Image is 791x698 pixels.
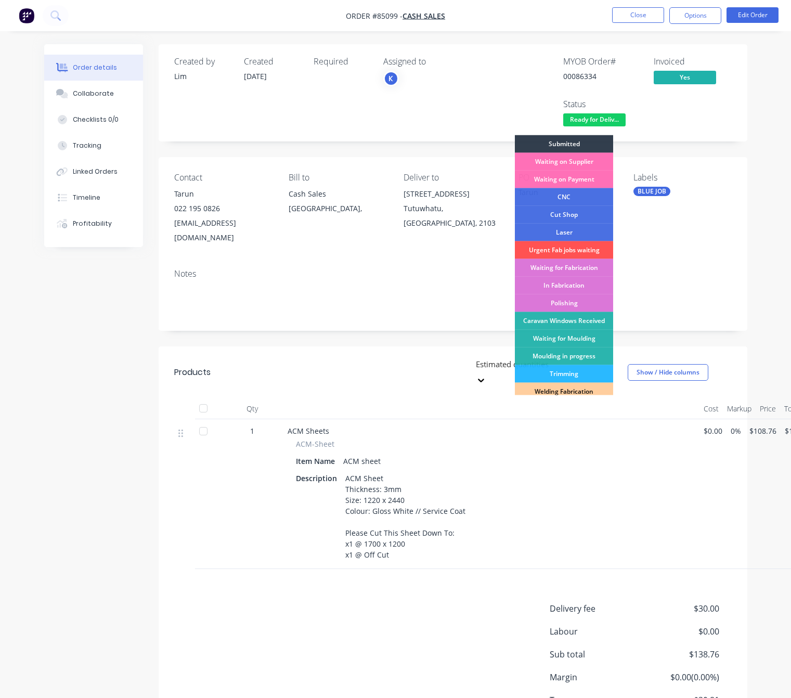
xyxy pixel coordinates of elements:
div: Waiting for Fabrication [515,259,613,277]
span: Order #85099 - [346,11,403,21]
div: Trimming [515,365,613,383]
div: [EMAIL_ADDRESS][DOMAIN_NAME] [174,216,273,245]
button: Show / Hide columns [628,364,708,381]
button: Close [612,7,664,23]
div: Linked Orders [73,167,118,176]
span: $0.00 [642,625,719,638]
div: Status [563,99,641,109]
span: ACM-Sheet [296,438,334,449]
div: Assigned to [383,57,487,67]
span: $138.76 [642,648,719,661]
div: Notes [174,269,732,279]
div: ACM Sheet Thickness: 3mm Size: 1220 x 2440 Colour: Gloss White // Service Coat Please Cut This Sh... [341,471,470,562]
div: Description [296,471,341,486]
div: Waiting on Payment [515,171,613,188]
div: Markup [723,398,756,419]
div: Contact [174,173,273,183]
div: Checklists 0/0 [73,115,119,124]
div: Products [174,366,211,379]
div: [GEOGRAPHIC_DATA], [289,201,387,216]
div: Tracking [73,141,101,150]
button: Profitability [44,211,143,237]
span: Delivery fee [550,602,642,615]
div: Order details [73,63,117,72]
button: Ready for Deliv... [563,113,626,129]
div: Polishing [515,294,613,312]
div: ACM sheet [339,454,385,469]
div: Cost [699,398,723,419]
button: Checklists 0/0 [44,107,143,133]
div: Cut Shop [515,206,613,224]
div: Bill to [289,173,387,183]
div: Invoiced [654,57,732,67]
div: In Fabrication [515,277,613,294]
div: Created by [174,57,231,67]
button: Order details [44,55,143,81]
button: Linked Orders [44,159,143,185]
span: Yes [654,71,716,84]
button: Collaborate [44,81,143,107]
div: [STREET_ADDRESS] [404,187,502,201]
div: Qty [221,398,283,419]
span: 1 [250,425,254,436]
span: ACM Sheets [288,426,329,436]
div: [STREET_ADDRESS]Tutuwhatu, [GEOGRAPHIC_DATA], 2103 [404,187,502,230]
div: Tutuwhatu, [GEOGRAPHIC_DATA], 2103 [404,201,502,230]
div: Labels [633,173,732,183]
div: Lim [174,71,231,82]
span: $0.00 [704,425,722,436]
span: $30.00 [642,602,719,615]
div: Required [314,57,371,67]
div: Timeline [73,193,100,202]
span: 0% [731,425,741,436]
div: CNC [515,188,613,206]
div: Created [244,57,301,67]
div: Waiting for Moulding [515,330,613,347]
div: Submitted [515,135,613,153]
button: Edit Order [727,7,779,23]
button: Timeline [44,185,143,211]
span: Ready for Deliv... [563,113,626,126]
div: Price [756,398,780,419]
div: Cash Sales[GEOGRAPHIC_DATA], [289,187,387,220]
span: $0.00 ( 0.00 %) [642,671,719,683]
div: 022 195 0826 [174,201,273,216]
img: Factory [19,8,34,23]
div: Deliver to [404,173,502,183]
div: Laser [515,224,613,241]
button: Options [669,7,721,24]
span: [DATE] [244,71,267,81]
span: Labour [550,625,642,638]
div: Collaborate [73,89,114,98]
div: Moulding in progress [515,347,613,365]
button: K [383,71,399,86]
a: Cash Sales [403,11,445,21]
div: Tarun [174,187,273,201]
div: Item Name [296,454,339,469]
div: Profitability [73,219,112,228]
div: Cash Sales [289,187,387,201]
div: 00086334 [563,71,641,82]
span: $108.76 [749,425,776,436]
div: Waiting on Supplier [515,153,613,171]
div: MYOB Order # [563,57,641,67]
span: Sub total [550,648,642,661]
button: Tracking [44,133,143,159]
span: Margin [550,671,642,683]
div: Welding Fabrication [515,383,613,400]
div: BLUE JOB [633,187,670,196]
div: Tarun022 195 0826[EMAIL_ADDRESS][DOMAIN_NAME] [174,187,273,245]
div: Caravan Windows Received [515,312,613,330]
div: Urgent Fab jobs waiting [515,241,613,259]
